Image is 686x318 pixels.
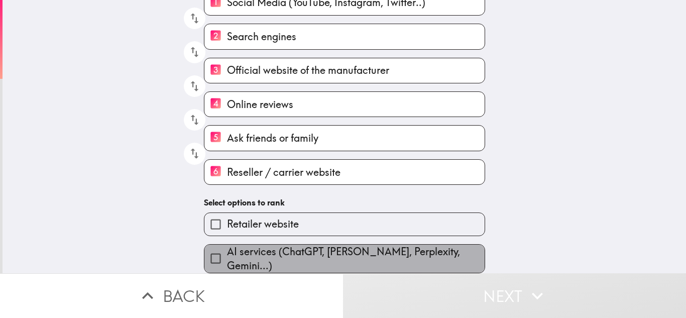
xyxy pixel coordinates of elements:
span: Online reviews [227,97,293,112]
span: Search engines [227,30,296,44]
button: AI services (ChatGPT, [PERSON_NAME], Perplexity, Gemini...) [204,245,485,273]
span: Official website of the manufacturer [227,63,389,77]
button: 5Ask friends or family [204,126,485,150]
span: Ask friends or family [227,131,318,145]
span: Retailer website [227,217,299,231]
h6: Select options to rank [204,197,485,208]
span: AI services (ChatGPT, [PERSON_NAME], Perplexity, Gemini...) [227,245,485,273]
button: 6Reseller / carrier website [204,160,485,184]
button: 2Search engines [204,24,485,49]
button: 3Official website of the manufacturer [204,58,485,83]
span: Reseller / carrier website [227,165,340,179]
button: Next [343,273,686,318]
button: Retailer website [204,213,485,236]
button: 4Online reviews [204,92,485,117]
